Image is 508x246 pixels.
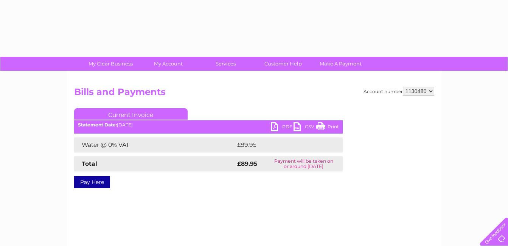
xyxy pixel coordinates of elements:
a: Customer Help [252,57,314,71]
div: Account number [364,87,434,96]
a: My Clear Business [79,57,142,71]
h2: Bills and Payments [74,87,434,101]
a: Current Invoice [74,108,188,120]
strong: Total [82,160,97,167]
strong: £89.95 [237,160,257,167]
b: Statement Date: [78,122,117,128]
a: PDF [271,122,294,133]
a: Print [316,122,339,133]
a: My Account [137,57,199,71]
td: Payment will be taken on or around [DATE] [265,156,343,171]
div: [DATE] [74,122,343,128]
a: Services [194,57,257,71]
td: £89.95 [235,137,328,153]
a: Make A Payment [309,57,372,71]
a: CSV [294,122,316,133]
a: Pay Here [74,176,110,188]
td: Water @ 0% VAT [74,137,235,153]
